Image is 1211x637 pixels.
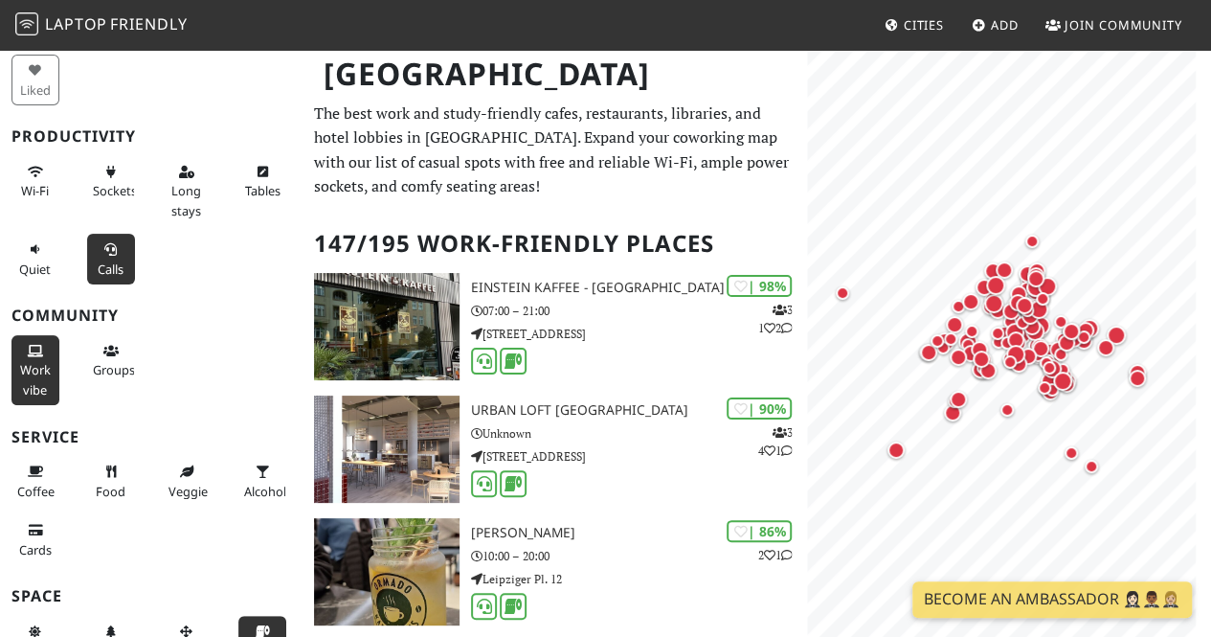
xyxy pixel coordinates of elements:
[1065,16,1182,34] span: Join Community
[11,307,291,325] h3: Community
[944,404,982,443] div: Map marker
[87,156,135,207] button: Sockets
[303,396,807,503] a: URBAN LOFT Berlin | 90% 341 URBAN LOFT [GEOGRAPHIC_DATA] Unknown [STREET_ADDRESS]
[163,456,211,507] button: Veggie
[984,262,1022,301] div: Map marker
[314,273,460,380] img: Einstein Kaffee - Charlottenburg
[314,102,796,199] p: The best work and study-friendly cafes, restaurants, libraries, and hotel lobbies in [GEOGRAPHIC_...
[1017,298,1055,336] div: Map marker
[96,483,125,500] span: Food
[1005,323,1043,361] div: Map marker
[931,334,969,373] div: Map marker
[11,156,59,207] button: Wi-Fi
[110,13,187,34] span: Friendly
[1058,334,1096,373] div: Map marker
[314,215,796,273] h2: 147/195 Work-Friendly Places
[976,361,1015,399] div: Map marker
[19,541,52,558] span: Credit cards
[962,293,1000,331] div: Map marker
[471,447,807,466] p: [STREET_ADDRESS]
[244,483,286,500] span: Alcohol
[11,335,59,405] button: Work vibe
[93,361,135,378] span: Group tables
[1053,372,1091,410] div: Map marker
[1003,355,1042,394] div: Map marker
[20,361,51,398] span: People working
[11,234,59,284] button: Quiet
[11,514,59,565] button: Cards
[93,182,137,199] span: Power sockets
[996,262,1034,300] div: Map marker
[952,300,990,338] div: Map marker
[87,234,135,284] button: Calls
[946,316,984,354] div: Map marker
[1063,323,1101,361] div: Map marker
[11,587,291,605] h3: Space
[1028,262,1066,301] div: Map marker
[1038,8,1190,42] a: Join Community
[87,456,135,507] button: Food
[877,8,952,42] a: Cities
[1009,294,1047,332] div: Map marker
[1054,315,1092,353] div: Map marker
[471,280,807,296] h3: Einstein Kaffee - [GEOGRAPHIC_DATA]
[87,335,135,386] button: Groups
[904,16,944,34] span: Cities
[11,127,291,146] h3: Productivity
[303,273,807,380] a: Einstein Kaffee - Charlottenburg | 98% 312 Einstein Kaffee - [GEOGRAPHIC_DATA] 07:00 – 21:00 [STR...
[920,344,958,382] div: Map marker
[168,483,208,500] span: Veggie
[727,520,792,542] div: | 86%
[950,349,988,387] div: Map marker
[1129,370,1167,408] div: Map marker
[964,8,1026,42] a: Add
[1107,326,1145,364] div: Map marker
[244,182,280,199] span: Work-friendly tables
[973,351,1011,389] div: Map marker
[17,483,55,500] span: Coffee
[1045,383,1084,421] div: Map marker
[171,182,201,218] span: Long stays
[1085,460,1123,498] div: Map marker
[727,398,792,420] div: | 90%
[15,12,38,35] img: LaptopFriendly
[1027,267,1065,306] div: Map marker
[1027,270,1065,308] div: Map marker
[1007,356,1045,395] div: Map marker
[314,396,460,503] img: URBAN LOFT Berlin
[471,547,807,565] p: 10:00 – 20:00
[727,275,792,297] div: | 98%
[1097,339,1135,377] div: Map marker
[21,182,49,199] span: Stable Wi-Fi
[1000,403,1039,442] div: Map marker
[471,402,807,419] h3: URBAN LOFT [GEOGRAPHIC_DATA]
[976,279,1014,317] div: Map marker
[1040,356,1078,395] div: Map marker
[1020,304,1059,342] div: Map marker
[1006,345,1044,383] div: Map marker
[303,518,807,626] a: Ormado Kaffeehaus | 86% 21 [PERSON_NAME] 10:00 – 20:00 Leipziger Pl. 12
[471,302,807,320] p: 07:00 – 21:00
[1007,331,1045,370] div: Map marker
[1038,381,1076,420] div: Map marker
[163,156,211,226] button: Long stays
[15,9,188,42] a: LaptopFriendly LaptopFriendly
[950,391,988,429] div: Map marker
[935,332,974,371] div: Map marker
[944,332,982,371] div: Map marker
[308,48,803,101] h1: [GEOGRAPHIC_DATA]
[1129,364,1167,402] div: Map marker
[1016,297,1054,335] div: Map marker
[1077,322,1115,360] div: Map marker
[98,261,123,278] span: Video/audio calls
[948,395,986,433] div: Map marker
[471,424,807,443] p: Unknown
[238,456,286,507] button: Alcohol
[1043,361,1081,399] div: Map marker
[1080,319,1118,357] div: Map marker
[45,13,107,34] span: Laptop
[1065,446,1103,485] div: Map marker
[757,423,792,460] p: 3 4 1
[1025,235,1064,273] div: Map marker
[965,325,1003,363] div: Map marker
